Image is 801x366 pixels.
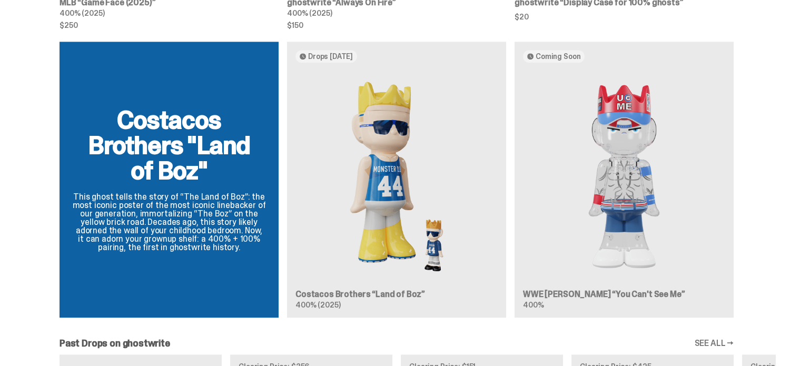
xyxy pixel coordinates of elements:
span: 400% (2025) [60,8,104,18]
img: You Can't See Me [523,71,725,282]
span: $20 [515,13,734,21]
a: SEE ALL → [694,339,734,348]
span: $250 [60,22,279,29]
img: Land of Boz [295,71,498,282]
h3: WWE [PERSON_NAME] “You Can't See Me” [523,290,725,299]
h2: Costacos Brothers "Land of Boz" [72,107,266,183]
p: This ghost tells the story of “The Land of Boz”: the most iconic poster of the most iconic lineba... [72,193,266,252]
h3: Costacos Brothers “Land of Boz” [295,290,498,299]
span: $150 [287,22,506,29]
span: Coming Soon [536,52,580,61]
span: 400% [523,300,543,310]
h2: Past Drops on ghostwrite [60,339,170,348]
span: 400% (2025) [295,300,340,310]
span: Drops [DATE] [308,52,353,61]
span: 400% (2025) [287,8,332,18]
